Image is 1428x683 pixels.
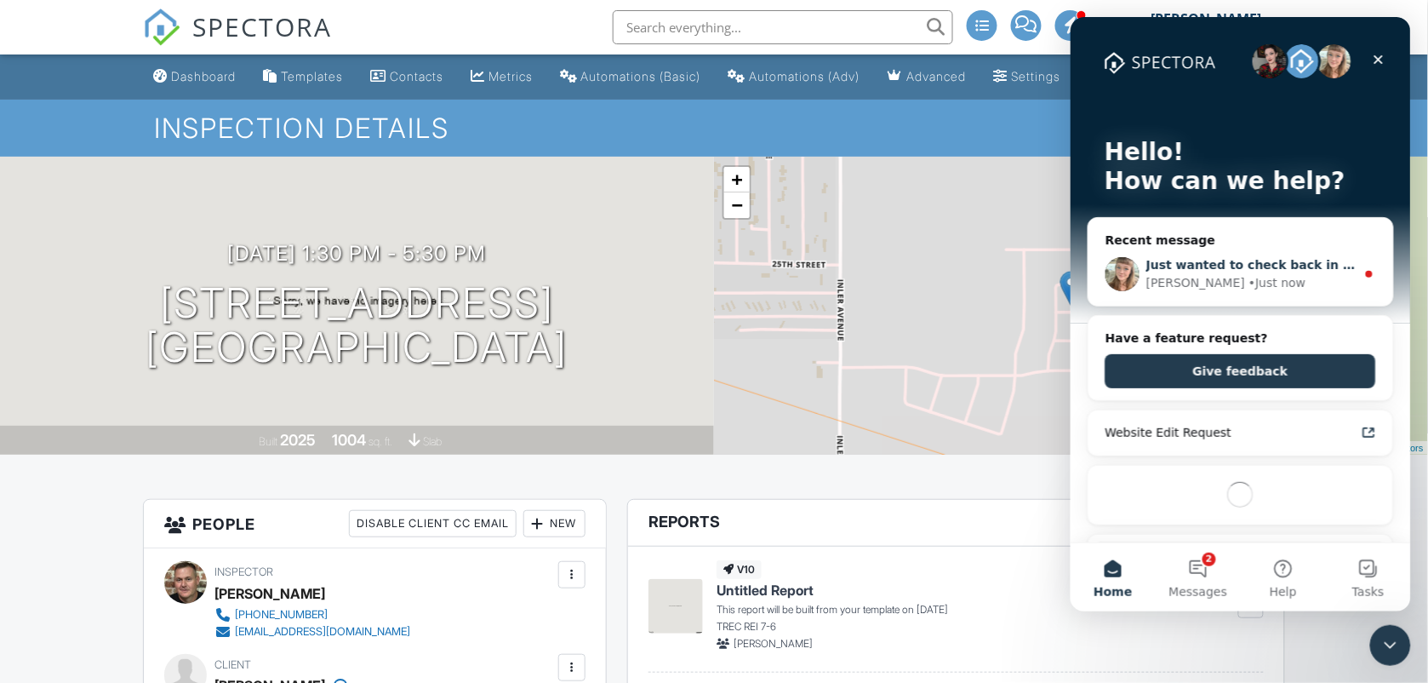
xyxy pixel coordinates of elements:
[881,61,974,93] a: Advanced
[613,10,953,44] input: Search everything...
[523,510,585,537] div: New
[332,431,366,449] div: 1004
[178,257,235,275] div: • Just now
[259,435,277,448] span: Built
[214,658,251,671] span: Client
[282,569,314,581] span: Tasks
[154,113,1275,143] h1: Inspection Details
[146,281,568,371] h1: [STREET_ADDRESS] [GEOGRAPHIC_DATA]
[170,526,255,594] button: Help
[85,526,170,594] button: Messages
[1071,17,1411,611] iframe: Intercom live chat
[146,61,243,93] a: Dashboard
[235,608,328,622] div: [PHONE_NUMBER]
[255,526,340,594] button: Tasks
[1012,69,1061,83] div: Settings
[23,569,61,581] span: Home
[214,606,410,623] a: [PHONE_NUMBER]
[214,623,410,640] a: [EMAIL_ADDRESS][DOMAIN_NAME]
[281,69,343,83] div: Templates
[293,27,323,58] div: Close
[171,69,236,83] div: Dashboard
[750,69,860,83] div: Automations (Adv)
[722,61,867,93] a: Automations (Advanced)
[581,69,701,83] div: Automations (Basic)
[1370,625,1411,666] iframe: Intercom live chat
[907,69,967,83] div: Advanced
[143,23,332,59] a: SPECTORA
[256,61,350,93] a: Templates
[214,565,273,578] span: Inspector
[987,61,1068,93] a: Settings
[99,569,157,581] span: Messages
[76,257,174,275] div: [PERSON_NAME]
[464,61,540,93] a: Metrics
[280,431,316,449] div: 2025
[724,192,750,218] a: Zoom out
[143,9,180,46] img: The Best Home Inspection Software - Spectora
[35,313,306,330] h2: Have a feature request?
[144,500,606,548] h3: People
[553,61,708,93] a: Automations (Basic)
[1151,10,1261,27] div: [PERSON_NAME]
[349,510,517,537] div: Disable Client CC Email
[368,435,392,448] span: sq. ft.
[192,9,332,44] span: SPECTORA
[35,407,285,425] div: Website Edit Request
[35,337,306,371] button: Give feedback
[488,69,533,83] div: Metrics
[235,625,410,639] div: [EMAIL_ADDRESS][DOMAIN_NAME]
[214,581,325,606] div: [PERSON_NAME]
[363,61,450,93] a: Contacts
[25,400,316,432] a: Website Edit Request
[390,69,443,83] div: Contacts
[724,167,750,192] a: Zoom in
[423,435,442,448] span: slab
[228,242,487,265] h3: [DATE] 1:30 pm - 5:30 pm
[199,569,226,581] span: Help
